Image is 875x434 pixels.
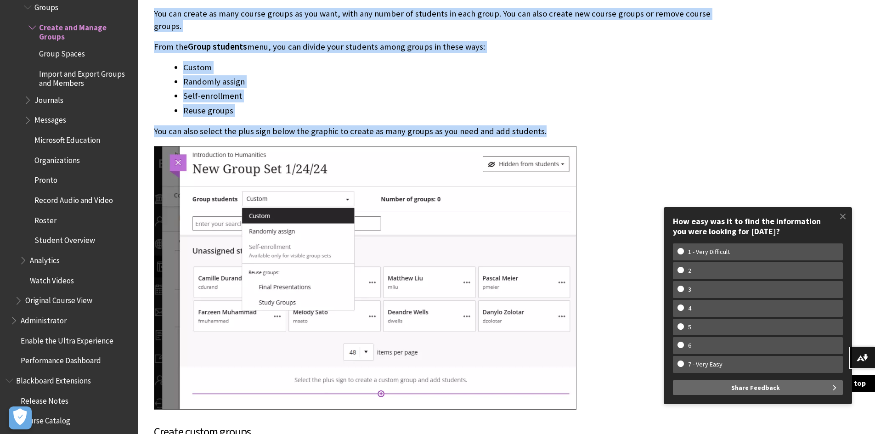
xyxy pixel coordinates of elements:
p: You can create as many course groups as you want, with any number of students in each group. You ... [154,8,723,32]
div: How easy was it to find the information you were looking for [DATE]? [673,216,843,236]
span: Import and Export Groups and Members [39,66,131,88]
span: Roster [34,213,56,225]
w-span: 7 - Very Easy [677,361,733,368]
li: Self-enrollment [183,90,723,102]
span: Journals [34,92,63,105]
p: From the menu, you can divide your students among groups in these ways: [154,41,723,53]
span: Student Overview [34,233,95,245]
span: Share Feedback [731,380,780,395]
button: Share Feedback [673,380,843,395]
w-span: 1 - Very Difficult [677,248,740,256]
span: Course Catalog [21,413,70,425]
w-span: 5 [677,323,702,331]
span: Analytics [30,253,60,265]
span: Pronto [34,173,57,185]
span: Administrator [21,313,67,325]
span: Messages [34,113,66,125]
img: Group Set page with the purple plus button at the bottom [154,146,576,410]
p: You can also select the plus sign below the graphic to create as many groups as you need and add ... [154,125,723,137]
li: Randomly assign [183,75,723,88]
span: Microsoft Education [34,132,100,145]
li: Custom [183,61,723,74]
li: Reuse groups [183,104,723,117]
w-span: 2 [677,267,702,275]
span: Blackboard Extensions [16,373,91,385]
span: Group Spaces [39,46,85,58]
span: Create and Manage Groups [39,20,131,41]
span: Performance Dashboard [21,353,101,366]
span: Original Course View [25,293,92,305]
span: Enable the Ultra Experience [21,333,113,345]
w-span: 4 [677,304,702,312]
w-span: 6 [677,342,702,349]
span: Release Notes [21,393,68,406]
span: Watch Videos [30,273,74,285]
span: Organizations [34,152,80,165]
span: Group students [188,41,247,52]
span: Record Audio and Video [34,192,113,205]
button: Open Preferences [9,406,32,429]
w-span: 3 [677,286,702,293]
